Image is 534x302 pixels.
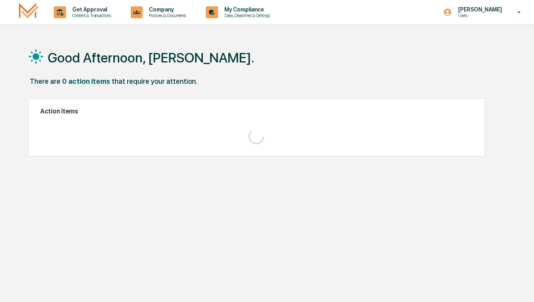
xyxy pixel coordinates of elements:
p: Data, Deadlines & Settings [218,13,274,18]
div: that require your attention. [112,77,197,85]
p: Get Approval [66,6,115,13]
h2: Action Items [40,108,473,115]
div: 0 action items [62,77,110,85]
img: logo [19,3,38,21]
p: My Compliance [218,6,274,13]
p: Policies & Documents [143,13,190,18]
div: There are [30,77,60,85]
h1: Good Afternoon, [PERSON_NAME]. [48,50,254,66]
p: [PERSON_NAME] [452,6,506,13]
p: Content & Transactions [66,13,115,18]
p: Users [452,13,506,18]
p: Company [143,6,190,13]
